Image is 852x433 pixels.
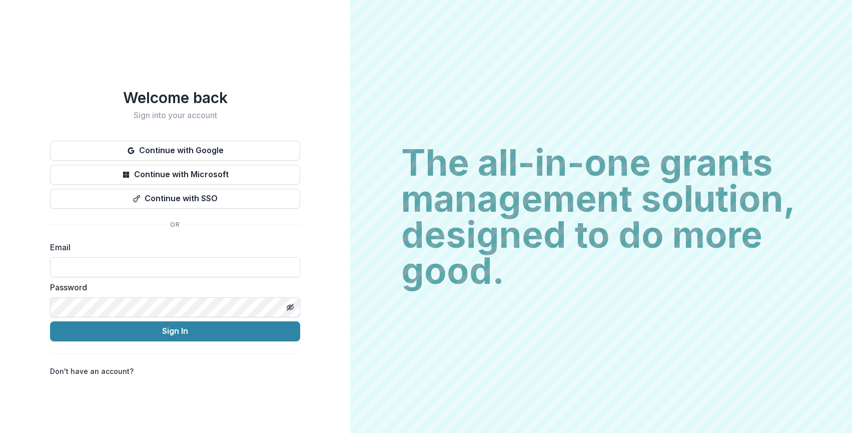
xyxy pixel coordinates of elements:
[50,366,134,376] p: Don't have an account?
[50,321,300,341] button: Sign In
[282,299,298,315] button: Toggle password visibility
[50,89,300,107] h1: Welcome back
[50,165,300,185] button: Continue with Microsoft
[50,141,300,161] button: Continue with Google
[50,111,300,120] h2: Sign into your account
[50,281,294,293] label: Password
[50,189,300,209] button: Continue with SSO
[50,241,294,253] label: Email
